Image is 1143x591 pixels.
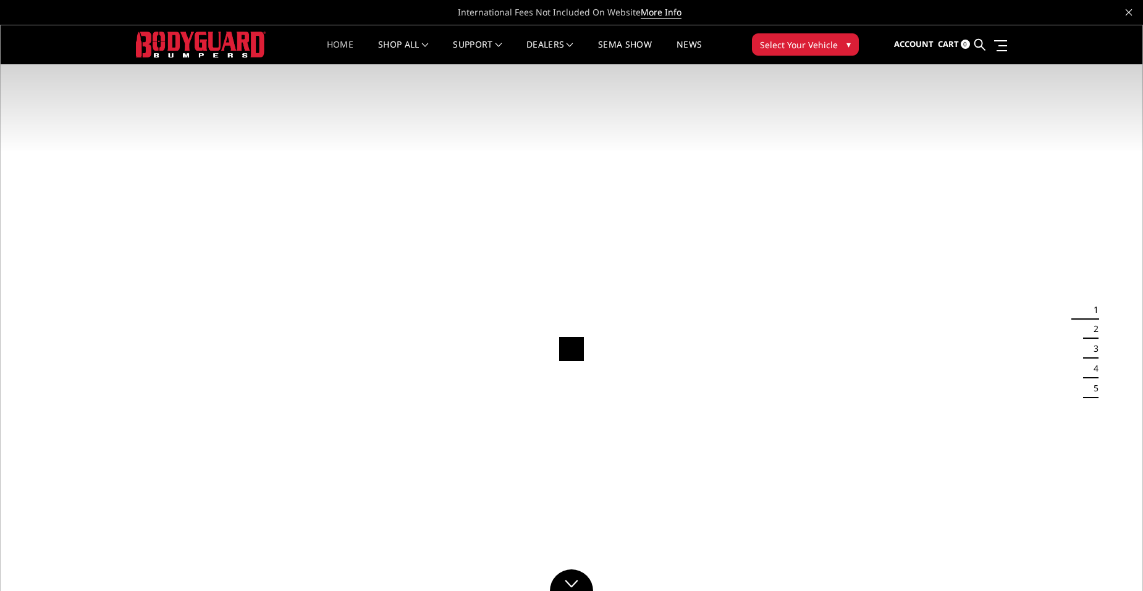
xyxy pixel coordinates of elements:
[1086,359,1099,379] button: 4 of 5
[760,38,838,51] span: Select Your Vehicle
[526,40,573,64] a: Dealers
[378,40,428,64] a: shop all
[1086,339,1099,359] button: 3 of 5
[938,38,959,49] span: Cart
[327,40,353,64] a: Home
[1086,378,1099,398] button: 5 of 5
[846,38,851,51] span: ▾
[1086,300,1099,320] button: 1 of 5
[136,32,266,57] img: BODYGUARD BUMPERS
[677,40,702,64] a: News
[894,38,934,49] span: Account
[598,40,652,64] a: SEMA Show
[752,33,859,56] button: Select Your Vehicle
[1086,320,1099,339] button: 2 of 5
[453,40,502,64] a: Support
[550,569,593,591] a: Click to Down
[938,28,970,61] a: Cart 0
[894,28,934,61] a: Account
[641,6,681,19] a: More Info
[961,40,970,49] span: 0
